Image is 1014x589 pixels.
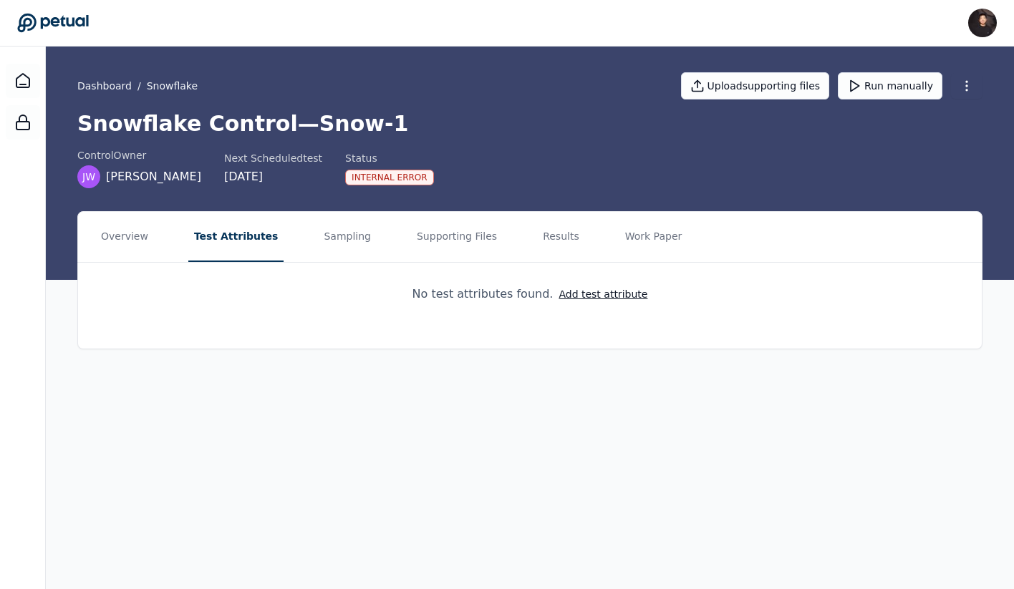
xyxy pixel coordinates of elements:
[77,79,198,93] div: /
[82,170,95,184] span: JW
[95,212,154,262] button: Overview
[147,79,198,93] button: Snowflake
[78,212,982,262] nav: Tabs
[537,212,585,262] button: Results
[224,168,322,185] div: [DATE]
[17,13,89,33] a: Go to Dashboard
[6,64,40,98] a: Dashboard
[77,79,132,93] a: Dashboard
[838,72,942,99] button: Run manually
[559,287,647,301] button: Add test attribute
[345,170,434,185] div: Internal Error
[412,286,648,303] div: No test attributes found.
[188,212,284,262] button: Test Attributes
[106,168,201,185] span: [PERSON_NAME]
[968,9,997,37] img: James Lee
[77,111,982,137] h1: Snowflake Control — Snow-1
[318,212,377,262] button: Sampling
[224,151,322,165] div: Next Scheduled test
[345,151,434,165] div: Status
[619,212,688,262] button: Work Paper
[411,212,503,262] button: Supporting Files
[681,72,830,99] button: Uploadsupporting files
[77,148,201,162] div: control Owner
[6,105,40,140] a: SOC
